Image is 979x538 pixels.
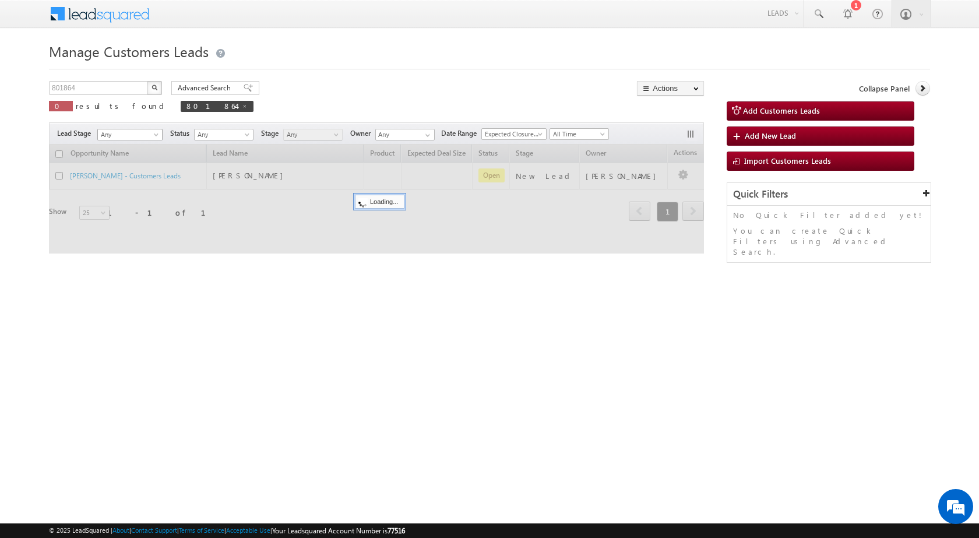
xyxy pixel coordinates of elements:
[20,61,49,76] img: d_60004797649_company_0_60004797649
[637,81,704,96] button: Actions
[550,129,605,139] span: All Time
[481,128,547,140] a: Expected Closure Date
[375,129,435,140] input: Type to Search
[170,128,194,139] span: Status
[550,128,609,140] a: All Time
[482,129,543,139] span: Expected Closure Date
[272,526,405,535] span: Your Leadsquared Account Number is
[191,6,219,34] div: Minimize live chat window
[733,210,925,220] p: No Quick Filter added yet!
[859,83,910,94] span: Collapse Panel
[743,106,820,115] span: Add Customers Leads
[283,129,343,140] a: Any
[441,128,481,139] span: Date Range
[97,129,163,140] a: Any
[350,128,375,139] span: Owner
[76,101,168,111] span: results found
[284,129,339,140] span: Any
[727,183,931,206] div: Quick Filters
[419,129,434,141] a: Show All Items
[57,128,96,139] span: Lead Stage
[15,108,213,349] textarea: Type your message and hit 'Enter'
[194,129,253,140] a: Any
[745,131,796,140] span: Add New Lead
[61,61,196,76] div: Chat with us now
[49,525,405,536] span: © 2025 LeadSquared | | | | |
[195,129,250,140] span: Any
[186,101,236,111] span: 801864
[178,83,234,93] span: Advanced Search
[98,129,159,140] span: Any
[226,526,270,534] a: Acceptable Use
[55,101,67,111] span: 0
[744,156,831,166] span: Import Customers Leads
[152,85,157,90] img: Search
[355,195,404,209] div: Loading...
[261,128,283,139] span: Stage
[388,526,405,535] span: 77516
[733,226,925,257] p: You can create Quick Filters using Advanced Search.
[159,359,212,375] em: Start Chat
[112,526,129,534] a: About
[49,42,209,61] span: Manage Customers Leads
[179,526,224,534] a: Terms of Service
[131,526,177,534] a: Contact Support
